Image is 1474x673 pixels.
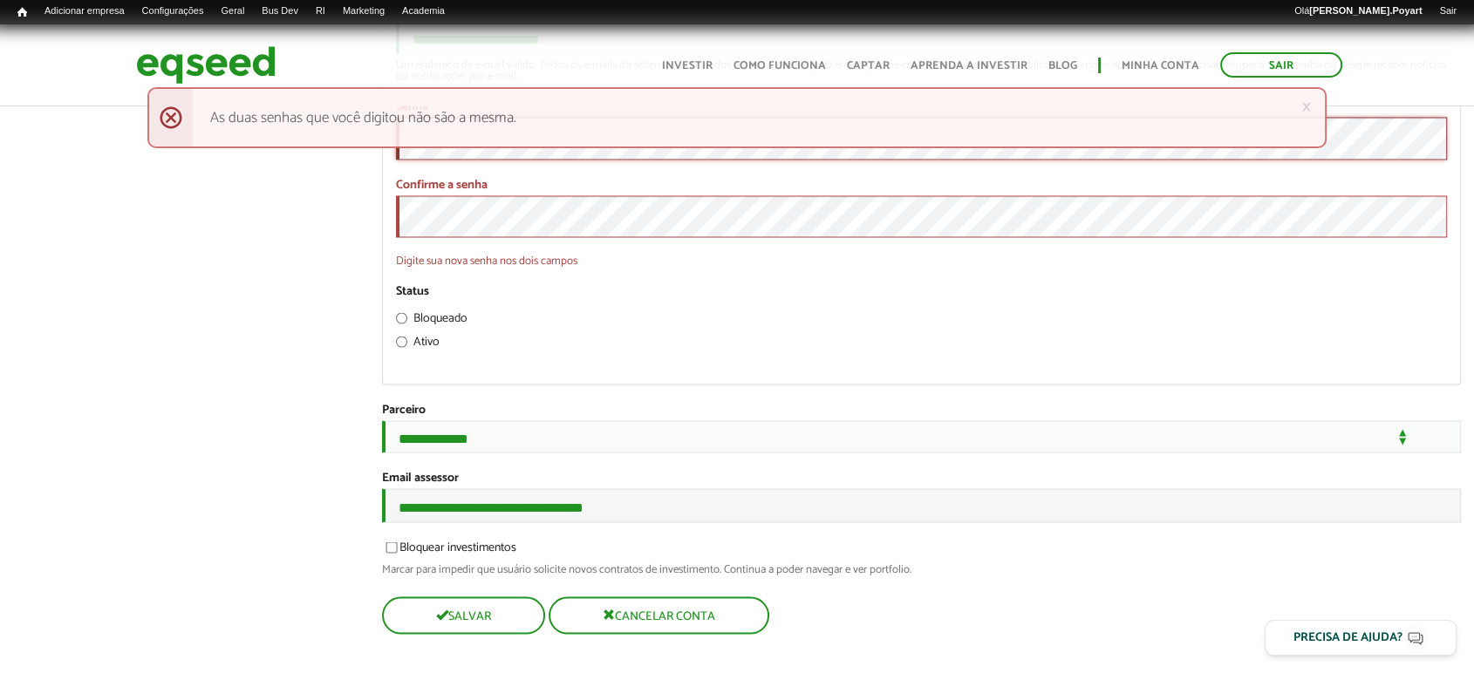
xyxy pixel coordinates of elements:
div: Marcar para impedir que usuário solicite novos contratos de investimento. Continua a poder navega... [382,564,1462,575]
a: Início [9,4,36,21]
a: Adicionar empresa [36,4,133,18]
a: Investir [662,60,713,71]
input: Ativo [396,336,407,348]
input: Bloquear investimentos [376,542,407,554]
strong: [PERSON_NAME].Poyart [1309,5,1422,16]
a: Marketing [334,4,393,18]
a: Olá[PERSON_NAME].Poyart [1286,4,1431,18]
div: Digite sua nova senha nos dois campos [396,255,1448,267]
a: Academia [393,4,454,18]
label: Confirme a senha [396,180,488,192]
span: Início [17,6,27,18]
a: Minha conta [1122,60,1199,71]
a: RI [307,4,334,18]
label: Bloqueado [396,313,467,330]
img: EqSeed [136,42,276,88]
label: Bloquear investimentos [382,542,516,560]
label: Ativo [396,336,440,354]
button: Cancelar conta [549,597,769,635]
a: × [1301,98,1312,116]
a: Blog [1048,60,1077,71]
a: Configurações [133,4,213,18]
a: Captar [847,60,890,71]
button: Salvar [382,597,545,635]
div: As duas senhas que você digitou não são a mesma. [147,87,1327,148]
label: Email assessor [382,472,459,485]
a: Geral [212,4,253,18]
input: Bloqueado [396,313,407,324]
a: Como funciona [734,60,826,71]
a: Aprenda a investir [911,60,1027,71]
label: Status [396,286,429,298]
a: Sair [1430,4,1465,18]
label: Parceiro [382,404,426,417]
a: Bus Dev [253,4,307,18]
a: Sair [1220,52,1342,78]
